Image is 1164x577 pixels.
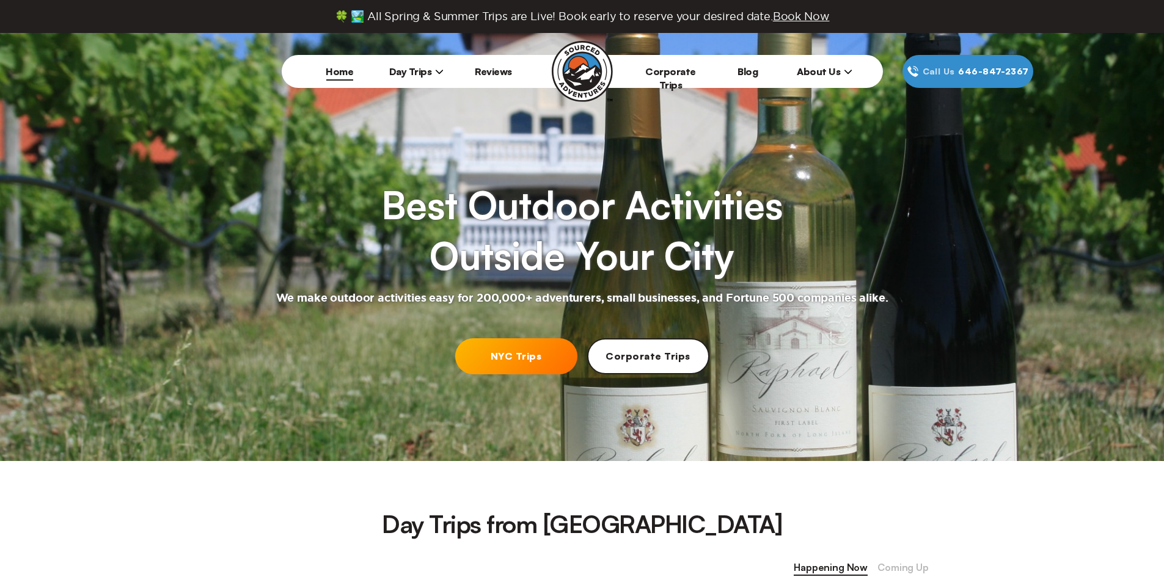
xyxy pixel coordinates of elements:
[276,291,888,306] h2: We make outdoor activities easy for 200,000+ adventurers, small businesses, and Fortune 500 compa...
[335,10,830,23] span: 🍀 🏞️ All Spring & Summer Trips are Live! Book early to reserve your desired date.
[381,180,782,281] h1: Best Outdoor Activities Outside Your City
[475,65,512,78] a: Reviews
[645,65,696,91] a: Corporate Trips
[877,560,929,576] span: Coming Up
[773,10,830,22] span: Book Now
[326,65,353,78] a: Home
[552,41,613,102] img: Sourced Adventures company logo
[455,338,577,374] a: NYC Trips
[958,65,1028,78] span: 646‍-847‍-2367
[794,560,868,576] span: Happening Now
[738,65,758,78] a: Blog
[389,65,444,78] span: Day Trips
[797,65,852,78] span: About Us
[902,55,1033,88] a: Call Us646‍-847‍-2367
[587,338,709,374] a: Corporate Trips
[919,65,959,78] span: Call Us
